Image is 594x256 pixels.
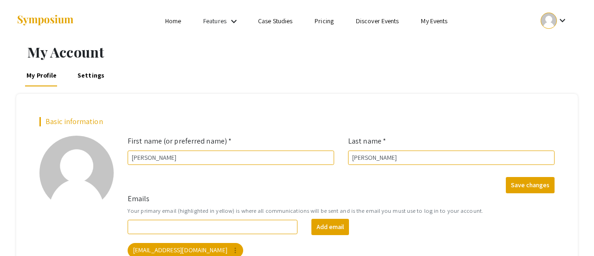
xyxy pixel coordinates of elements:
button: Save changes [506,177,555,193]
mat-icon: more_vert [231,246,239,255]
a: Discover Events [356,17,399,25]
mat-icon: Expand account dropdown [557,15,568,26]
label: Emails [128,193,150,204]
iframe: Chat [555,214,587,249]
button: Add email [311,219,349,235]
label: First name (or preferred name) * [128,136,232,147]
a: Settings [76,64,106,86]
a: Case Studies [258,17,292,25]
a: My Profile [25,64,58,86]
a: Pricing [315,17,334,25]
h2: Basic information [39,117,555,126]
a: My Events [421,17,447,25]
h1: My Account [27,44,578,60]
button: Expand account dropdown [531,10,578,31]
img: Symposium by ForagerOne [16,14,74,27]
mat-icon: Expand Features list [228,16,239,27]
a: Features [203,17,226,25]
label: Last name * [348,136,386,147]
small: Your primary email (highlighted in yellow) is where all communications will be sent and is the em... [128,206,555,215]
a: Home [165,17,181,25]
